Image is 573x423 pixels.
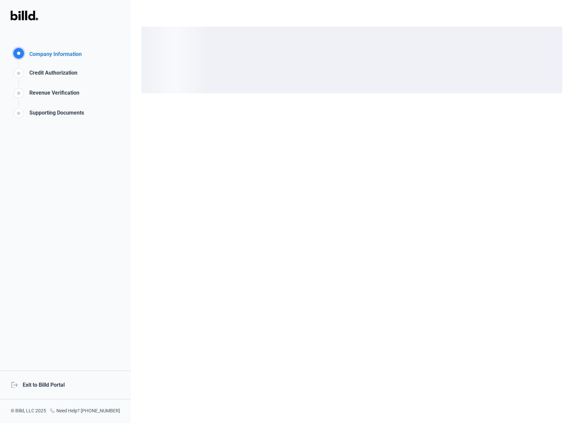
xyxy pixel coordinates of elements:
div: Revenue Verification [27,89,79,100]
div: Need Help? [PHONE_NUMBER] [50,407,120,415]
div: © Billd, LLC 2025 [11,407,46,415]
mat-icon: logout [11,381,17,388]
div: Credit Authorization [27,69,77,80]
img: Billd Logo [11,11,38,20]
div: loading [141,27,562,93]
div: Supporting Documents [27,109,84,120]
div: Company Information [27,50,82,60]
